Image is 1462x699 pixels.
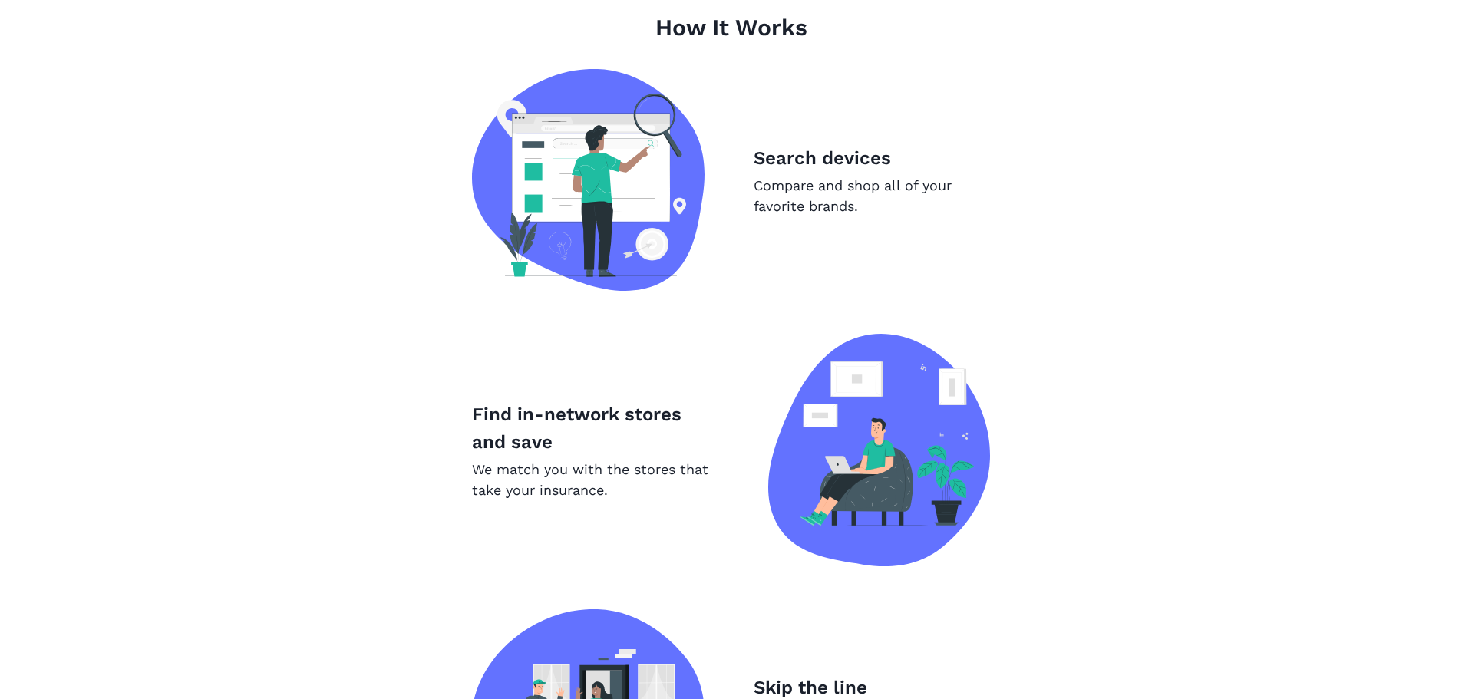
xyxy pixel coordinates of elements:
[351,14,1112,69] h1: How It Works
[754,144,990,172] p: Search devices
[472,459,719,500] p: We match you with the stores that take your insurance.
[472,401,719,456] p: Find in-network stores and save
[768,334,990,566] img: Find in-network stores and save image
[754,175,990,216] p: Compare and shop all of your favorite brands.
[472,69,705,291] img: Search devices image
